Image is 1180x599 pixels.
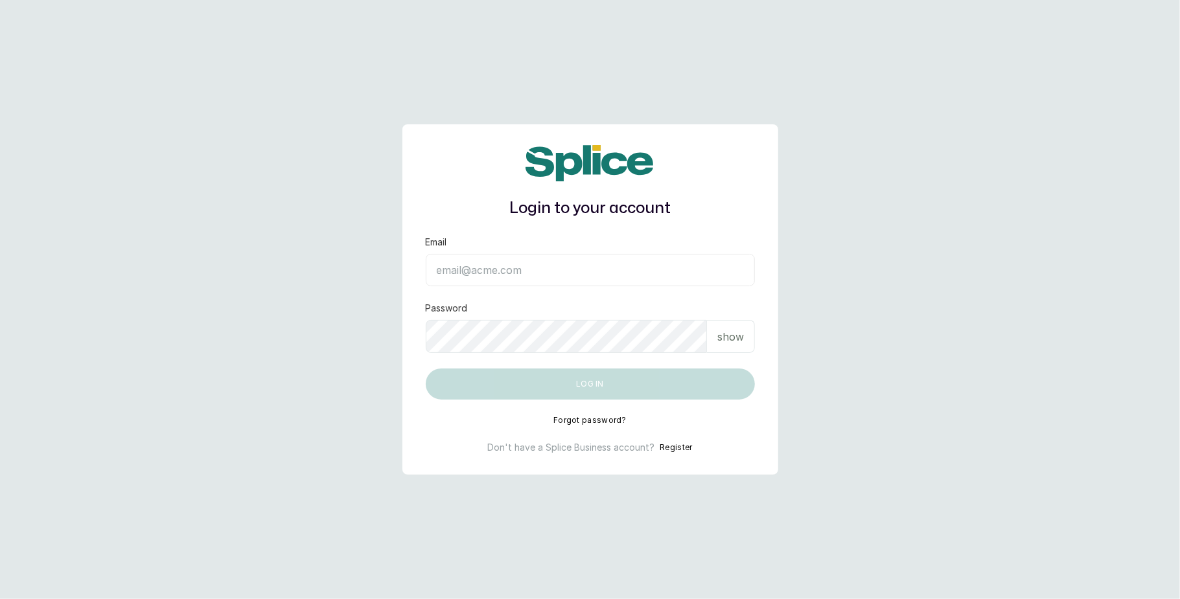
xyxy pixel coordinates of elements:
[553,415,627,425] button: Forgot password?
[426,368,755,400] button: Log in
[426,197,755,220] h1: Login to your account
[660,441,692,454] button: Register
[426,302,468,315] label: Password
[426,236,447,249] label: Email
[487,441,654,454] p: Don't have a Splice Business account?
[717,329,744,345] p: show
[426,254,755,286] input: email@acme.com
